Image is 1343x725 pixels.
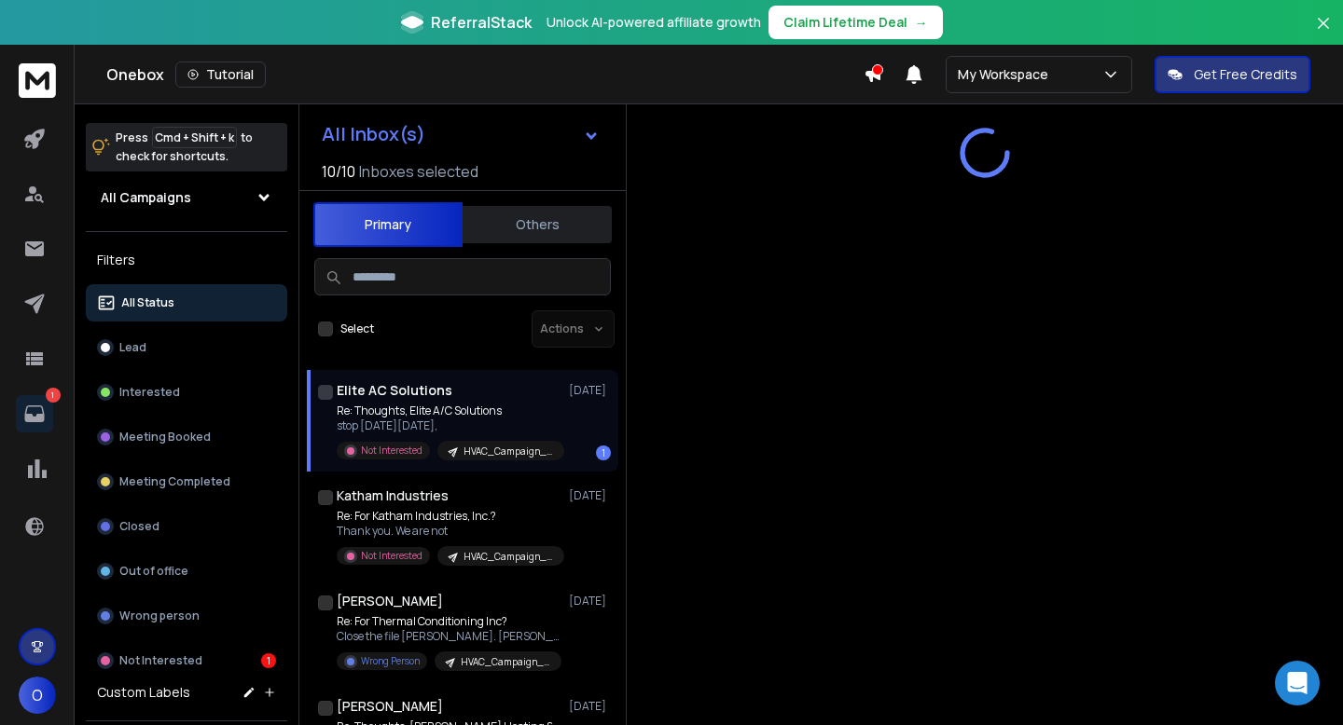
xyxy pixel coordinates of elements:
[119,609,200,623] p: Wrong person
[119,474,230,489] p: Meeting Completed
[86,597,287,635] button: Wrong person
[337,614,561,629] p: Re: For Thermal Conditioning Inc?
[463,204,612,245] button: Others
[119,385,180,400] p: Interested
[569,594,611,609] p: [DATE]
[261,653,276,668] div: 1
[361,549,422,563] p: Not Interested
[175,62,266,88] button: Tutorial
[547,13,761,32] p: Unlock AI-powered affiliate growth
[464,550,553,564] p: HVAC_Campaign_Aug27
[119,519,159,534] p: Closed
[86,329,287,366] button: Lead
[915,13,928,32] span: →
[86,247,287,273] h3: Filters
[101,188,191,207] h1: All Campaigns
[322,125,425,144] h1: All Inbox(s)
[361,444,422,458] p: Not Interested
[97,683,190,702] h3: Custom Labels
[19,677,56,714] button: O
[1311,11,1336,56] button: Close banner
[86,642,287,679] button: Not Interested1
[152,127,237,148] span: Cmd + Shift + k
[313,202,463,247] button: Primary
[106,62,864,88] div: Onebox
[86,374,287,411] button: Interested
[464,445,553,458] p: HVAC_Campaign_Aug27
[569,699,611,714] p: [DATE]
[359,160,478,183] h3: Inboxes selected
[461,655,550,669] p: HVAC_Campaign_Aug27
[86,418,287,456] button: Meeting Booked
[307,116,615,153] button: All Inbox(s)
[596,445,611,460] div: 1
[119,564,188,579] p: Out of office
[569,488,611,503] p: [DATE]
[337,592,443,610] h1: [PERSON_NAME]
[340,321,374,336] label: Select
[1275,661,1320,705] div: Open Intercom Messenger
[958,65,1056,84] p: My Workspace
[121,295,174,310] p: All Status
[569,383,611,398] p: [DATE]
[16,395,53,432] a: 1
[337,418,561,433] p: stop [DATE][DATE],
[337,381,452,400] h1: Elite AC Solutions
[337,629,561,644] p: Close the file [PERSON_NAME]. [PERSON_NAME]
[337,524,561,539] p: Thank you. We are not
[337,509,561,524] p: Re: For Katham Industries, Inc.?
[119,653,202,668] p: Not Interested
[337,486,449,505] h1: Katham Industries
[1155,56,1310,93] button: Get Free Credits
[337,697,443,716] h1: [PERSON_NAME]
[361,654,420,668] p: Wrong Person
[431,11,532,34] span: ReferralStack
[337,404,561,418] p: Re: Thoughts, Elite A/C Solutions
[86,179,287,216] button: All Campaigns
[86,284,287,321] button: All Status
[119,340,146,355] p: Lead
[86,508,287,545] button: Closed
[86,463,287,500] button: Meeting Completed
[322,160,355,183] span: 10 / 10
[1194,65,1297,84] p: Get Free Credits
[116,129,253,166] p: Press to check for shortcuts.
[119,430,211,445] p: Meeting Booked
[768,6,943,39] button: Claim Lifetime Deal→
[46,388,61,403] p: 1
[86,553,287,590] button: Out of office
